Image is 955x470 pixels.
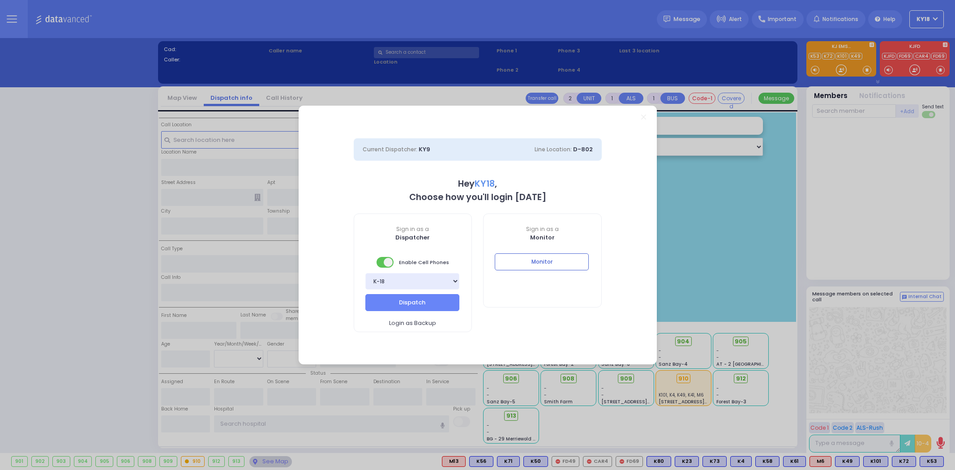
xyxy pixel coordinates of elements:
button: Monitor [495,253,589,270]
button: Dispatch [365,294,459,311]
span: KY9 [419,145,430,154]
span: Sign in as a [484,225,601,233]
a: Close [641,115,646,120]
b: Monitor [530,233,555,242]
span: Login as Backup [389,319,436,328]
b: Hey , [458,178,497,190]
span: Line Location: [535,145,572,153]
span: Sign in as a [354,225,472,233]
span: KY18 [475,178,495,190]
span: D-802 [573,145,593,154]
b: Dispatcher [395,233,430,242]
span: Current Dispatcher: [363,145,417,153]
b: Choose how you'll login [DATE] [409,191,546,203]
span: Enable Cell Phones [377,256,449,269]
